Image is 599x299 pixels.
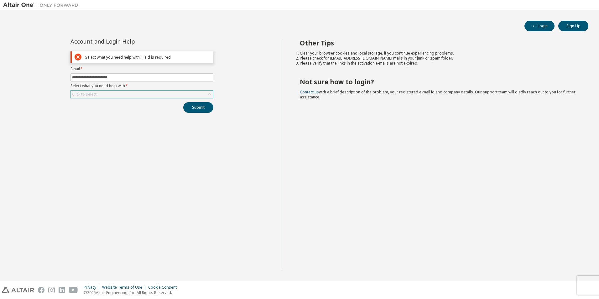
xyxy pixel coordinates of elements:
[85,55,211,60] div: Select what you need help with: Field is required
[300,78,577,86] h2: Not sure how to login?
[558,21,588,31] button: Sign Up
[48,287,55,293] img: instagram.svg
[70,66,213,71] label: Email
[300,89,319,95] a: Contact us
[300,39,577,47] h2: Other Tips
[70,83,213,88] label: Select what you need help with
[84,285,102,290] div: Privacy
[72,92,96,97] div: Click to select
[69,287,78,293] img: youtube.svg
[2,287,34,293] img: altair_logo.svg
[3,2,81,8] img: Altair One
[38,287,44,293] img: facebook.svg
[71,91,213,98] div: Click to select
[102,285,148,290] div: Website Terms of Use
[148,285,180,290] div: Cookie Consent
[524,21,555,31] button: Login
[300,56,577,61] li: Please check for [EMAIL_ADDRESS][DOMAIN_NAME] mails in your junk or spam folder.
[300,61,577,66] li: Please verify that the links in the activation e-mails are not expired.
[300,89,576,100] span: with a brief description of the problem, your registered e-mail id and company details. Our suppo...
[183,102,213,113] button: Submit
[84,290,180,295] p: © 2025 Altair Engineering, Inc. All Rights Reserved.
[59,287,65,293] img: linkedin.svg
[70,39,185,44] div: Account and Login Help
[300,51,577,56] li: Clear your browser cookies and local storage, if you continue experiencing problems.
